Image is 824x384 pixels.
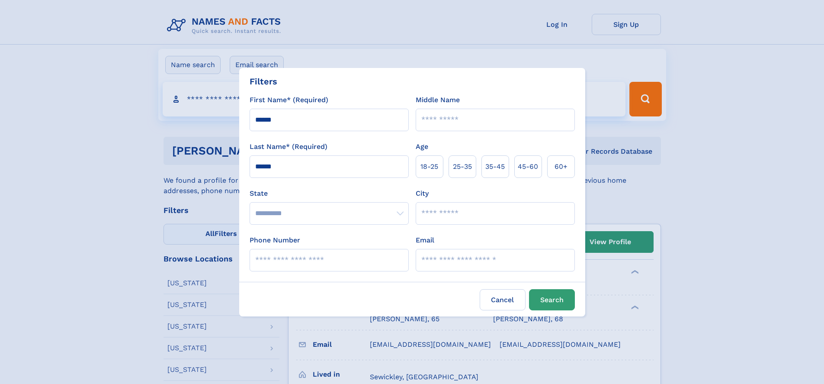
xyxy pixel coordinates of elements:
label: City [416,188,429,199]
label: Email [416,235,434,245]
label: First Name* (Required) [250,95,328,105]
span: 45‑60 [518,161,538,172]
label: Phone Number [250,235,300,245]
span: 60+ [555,161,568,172]
label: Cancel [480,289,526,310]
div: Filters [250,75,277,88]
label: Age [416,142,428,152]
button: Search [529,289,575,310]
label: State [250,188,409,199]
label: Middle Name [416,95,460,105]
span: 25‑35 [453,161,472,172]
label: Last Name* (Required) [250,142,327,152]
span: 18‑25 [420,161,438,172]
span: 35‑45 [485,161,505,172]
